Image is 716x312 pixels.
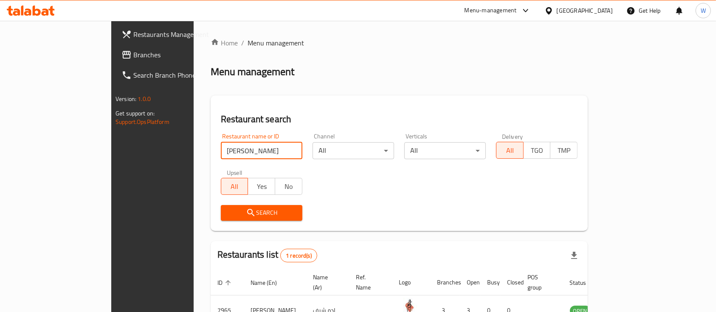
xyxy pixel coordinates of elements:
[502,133,523,139] label: Delivery
[496,142,524,159] button: All
[523,142,551,159] button: TGO
[465,6,517,16] div: Menu-management
[133,29,224,39] span: Restaurants Management
[221,205,302,221] button: Search
[251,278,288,288] span: Name (En)
[133,50,224,60] span: Branches
[225,180,245,193] span: All
[501,270,521,295] th: Closed
[116,116,169,127] a: Support.OpsPlatform
[550,142,578,159] button: TMP
[460,270,480,295] th: Open
[392,270,430,295] th: Logo
[211,38,588,48] nav: breadcrumb
[570,278,598,288] span: Status
[228,208,296,218] span: Search
[115,65,231,85] a: Search Branch Phone
[404,142,486,159] div: All
[221,142,302,159] input: Search for restaurant name or ID..
[116,93,136,104] span: Version:
[564,245,584,266] div: Export file
[279,180,299,193] span: No
[527,144,547,157] span: TGO
[116,108,155,119] span: Get support on:
[281,252,317,260] span: 1 record(s)
[248,178,275,195] button: Yes
[557,6,613,15] div: [GEOGRAPHIC_DATA]
[133,70,224,80] span: Search Branch Phone
[554,144,574,157] span: TMP
[241,38,244,48] li: /
[115,45,231,65] a: Branches
[280,249,317,262] div: Total records count
[221,113,578,126] h2: Restaurant search
[221,178,248,195] button: All
[138,93,151,104] span: 1.0.0
[313,142,394,159] div: All
[701,6,706,15] span: W
[217,248,317,262] h2: Restaurants list
[227,169,242,175] label: Upsell
[356,272,382,292] span: Ref. Name
[211,65,294,79] h2: Menu management
[480,270,501,295] th: Busy
[275,178,302,195] button: No
[313,272,339,292] span: Name (Ar)
[528,272,553,292] span: POS group
[248,38,304,48] span: Menu management
[251,180,272,193] span: Yes
[217,278,234,288] span: ID
[500,144,520,157] span: All
[430,270,460,295] th: Branches
[115,24,231,45] a: Restaurants Management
